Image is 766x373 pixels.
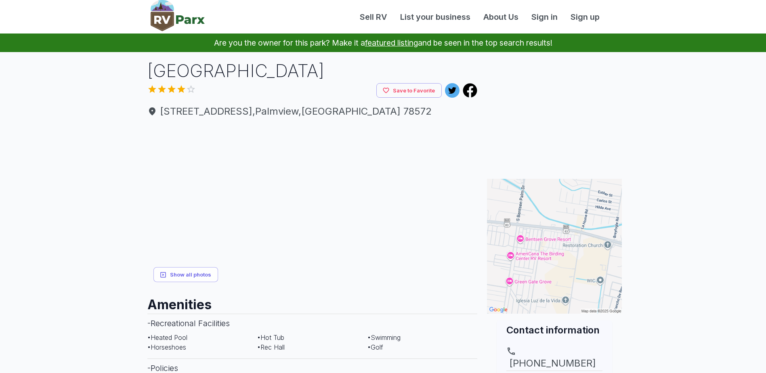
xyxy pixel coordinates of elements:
h2: Contact information [506,323,602,337]
a: [PHONE_NUMBER] [506,346,602,371]
span: • Golf [367,343,383,351]
p: Are you the owner for this park? Make it a and be seen in the top search results! [10,34,756,52]
span: • Horseshoes [147,343,186,351]
h1: [GEOGRAPHIC_DATA] [147,59,478,83]
button: Show all photos [153,267,218,282]
span: • Heated Pool [147,333,187,342]
a: Sign in [525,11,564,23]
span: • Swimming [367,333,401,342]
a: [STREET_ADDRESS],Palmview,[GEOGRAPHIC_DATA] 78572 [147,104,478,119]
span: [STREET_ADDRESS] , Palmview , [GEOGRAPHIC_DATA] 78572 [147,104,478,119]
h3: - Recreational Facilities [147,314,478,333]
a: Sell RV [353,11,394,23]
span: • Rec Hall [257,343,285,351]
img: AAcXr8pTZ6IQNjVuL4i6MvcG7nkwyEYNR_6JuKzZZ23ljhUYbhKjOr0CJZZ8ERJdNYpn4MNQeeIXxVt8PZEb5NvxE6aZeQYhD... [313,125,395,206]
img: AAcXr8od7U7eN7vAqepVmh4iK5cMtN199i5yOGr2x-G2oSawYHomqrwowse8iGVoEmHZCVowPVOM3wehTtFU78OLBexv8idwD... [147,125,312,289]
button: Save to Favorite [376,83,442,98]
img: Map for Mission West RV Park [487,179,622,314]
a: About Us [477,11,525,23]
img: AAcXr8oa_ekWrYY3u_0OTqDg98c1cLcSG4DBB0rT2NgqDQxs2A6KxKoBd41PL84XyrJm6V6lqmbTrZhO44QVwjukGDkCKR1FE... [313,208,395,289]
a: featured listing [365,38,418,48]
img: AAcXr8puoyF6BQe4puJYsFlTHT-K_GEJqEAsZvB3jW6CQPSX-6roCFG0ziN5tkehbZxntWv6xidhEUSc1FoUrpykQR5j8qm3i... [397,208,478,289]
a: Sign up [564,11,606,23]
h2: Amenities [147,289,478,314]
span: • Hot Tub [257,333,284,342]
a: List your business [394,11,477,23]
img: AAcXr8qJaafUhEEAKwy55Y4JztpC9COcijdpkVbiLiczdsSmwiLUSNymL8xRH9gPEifGj8b9nzPAGu3VWKdKDq1qIZa23XY38... [397,125,478,206]
iframe: Advertisement [487,59,622,159]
